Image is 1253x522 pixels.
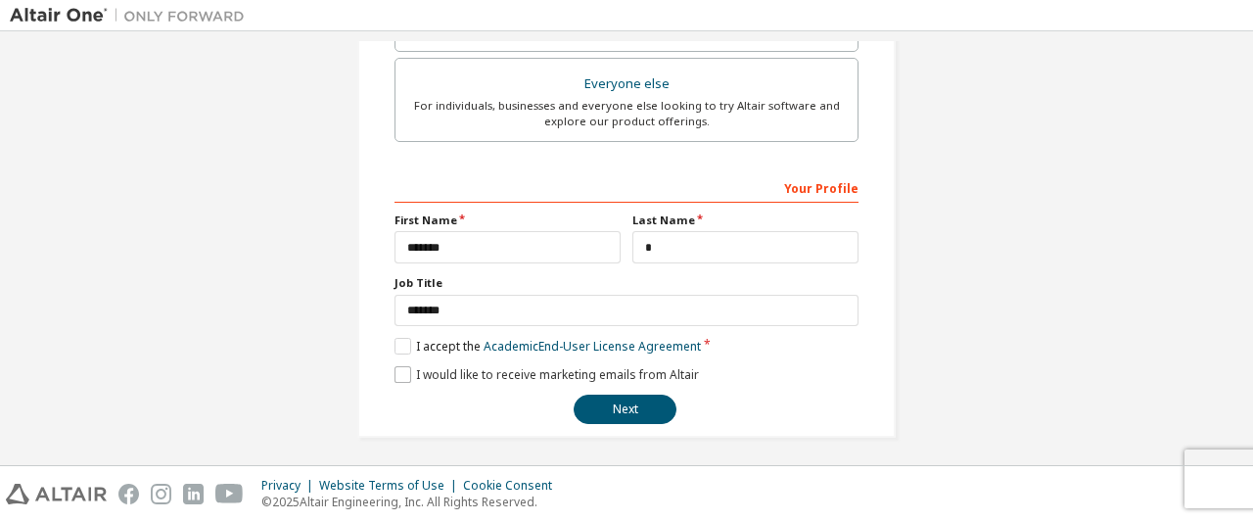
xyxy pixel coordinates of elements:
[183,484,204,504] img: linkedin.svg
[394,213,621,228] label: First Name
[215,484,244,504] img: youtube.svg
[394,171,859,203] div: Your Profile
[632,213,859,228] label: Last Name
[319,478,463,494] div: Website Terms of Use
[394,275,859,291] label: Job Title
[394,338,701,355] label: I accept the
[261,478,319,494] div: Privacy
[118,484,139,504] img: facebook.svg
[261,494,564,510] p: © 2025 Altair Engineering, Inc. All Rights Reserved.
[394,366,699,383] label: I would like to receive marketing emails from Altair
[10,6,255,25] img: Altair One
[151,484,171,504] img: instagram.svg
[407,98,846,129] div: For individuals, businesses and everyone else looking to try Altair software and explore our prod...
[463,478,564,494] div: Cookie Consent
[6,484,107,504] img: altair_logo.svg
[407,71,846,98] div: Everyone else
[484,338,701,355] a: Academic End-User License Agreement
[574,395,676,424] button: Next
